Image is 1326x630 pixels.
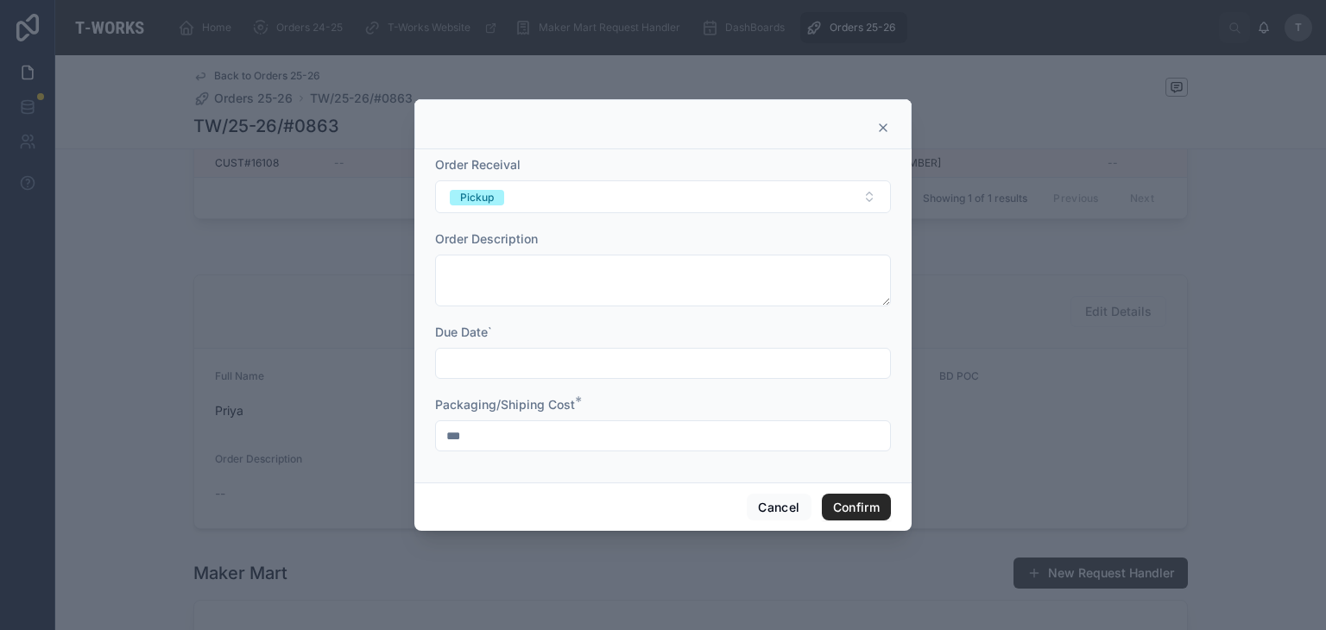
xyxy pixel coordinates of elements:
[435,231,538,246] span: Order Description
[435,324,492,339] span: Due Date`
[435,397,575,412] span: Packaging/Shiping Cost
[460,190,494,205] div: Pickup
[747,494,811,521] button: Cancel
[435,157,521,172] span: Order Receival
[822,494,891,521] button: Confirm
[435,180,891,213] button: Select Button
